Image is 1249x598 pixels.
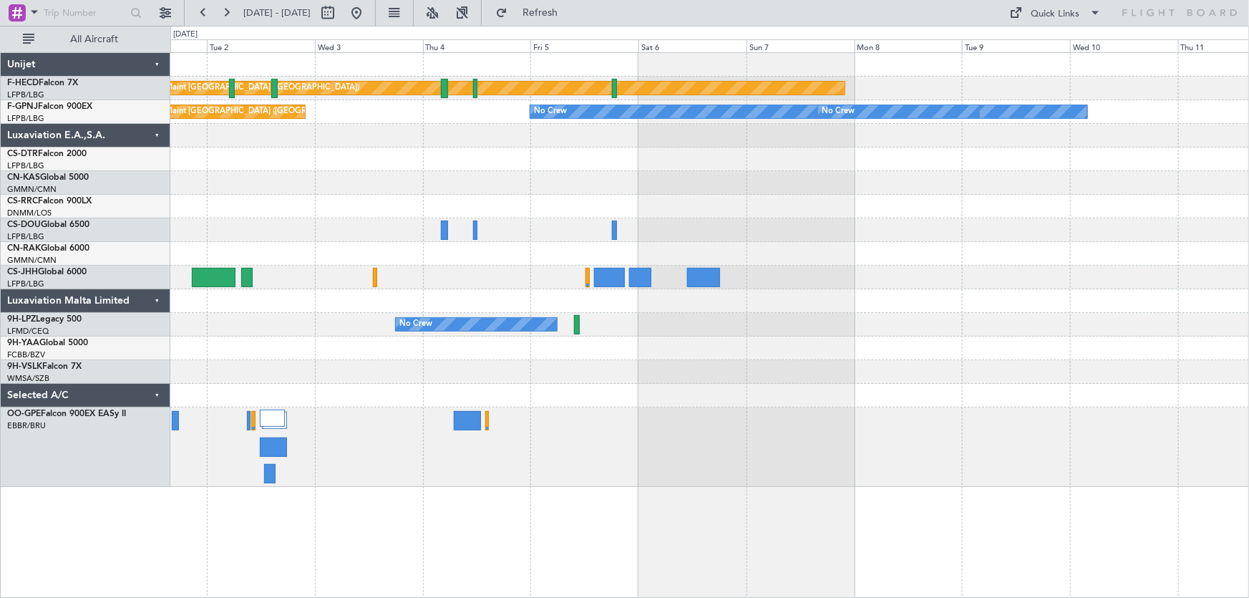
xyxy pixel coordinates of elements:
[399,314,432,335] div: No Crew
[7,279,44,289] a: LFPB/LBG
[7,79,39,87] span: F-HECD
[7,349,45,360] a: FCBB/BZV
[7,102,92,111] a: F-GPNJFalcon 900EX
[489,1,575,24] button: Refresh
[7,173,89,182] a: CN-KASGlobal 5000
[7,420,46,431] a: EBBR/BRU
[638,39,747,52] div: Sat 6
[510,8,570,18] span: Refresh
[7,197,38,206] span: CS-RRC
[7,410,41,418] span: OO-GPE
[7,150,38,158] span: CS-DTR
[7,326,49,337] a: LFMD/CEQ
[7,102,38,111] span: F-GPNJ
[7,362,42,371] span: 9H-VSLK
[16,28,155,51] button: All Aircraft
[7,173,40,182] span: CN-KAS
[243,6,311,19] span: [DATE] - [DATE]
[7,255,57,266] a: GMMN/CMN
[7,221,89,229] a: CS-DOUGlobal 6500
[7,315,36,324] span: 9H-LPZ
[7,339,39,347] span: 9H-YAA
[7,339,88,347] a: 9H-YAAGlobal 5000
[7,231,44,242] a: LFPB/LBG
[7,315,82,324] a: 9H-LPZLegacy 500
[747,39,855,52] div: Sun 7
[7,79,78,87] a: F-HECDFalcon 7X
[37,34,151,44] span: All Aircraft
[7,150,87,158] a: CS-DTRFalcon 2000
[173,29,198,41] div: [DATE]
[1031,7,1080,21] div: Quick Links
[822,101,855,122] div: No Crew
[7,197,92,206] a: CS-RRCFalcon 900LX
[44,2,126,24] input: Trip Number
[7,208,52,218] a: DNMM/LOS
[1003,1,1109,24] button: Quick Links
[7,244,41,253] span: CN-RAK
[7,160,44,171] a: LFPB/LBG
[423,39,531,52] div: Thu 4
[7,362,82,371] a: 9H-VSLKFalcon 7X
[7,184,57,195] a: GMMN/CMN
[855,39,963,52] div: Mon 8
[134,77,359,99] div: Planned Maint [GEOGRAPHIC_DATA] ([GEOGRAPHIC_DATA])
[7,410,126,418] a: OO-GPEFalcon 900EX EASy II
[315,39,423,52] div: Wed 3
[7,90,44,100] a: LFPB/LBG
[7,244,89,253] a: CN-RAKGlobal 6000
[134,101,359,122] div: Planned Maint [GEOGRAPHIC_DATA] ([GEOGRAPHIC_DATA])
[7,268,87,276] a: CS-JHHGlobal 6000
[534,101,567,122] div: No Crew
[7,113,44,124] a: LFPB/LBG
[962,39,1070,52] div: Tue 9
[207,39,315,52] div: Tue 2
[7,373,49,384] a: WMSA/SZB
[1070,39,1178,52] div: Wed 10
[7,268,38,276] span: CS-JHH
[7,221,41,229] span: CS-DOU
[530,39,638,52] div: Fri 5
